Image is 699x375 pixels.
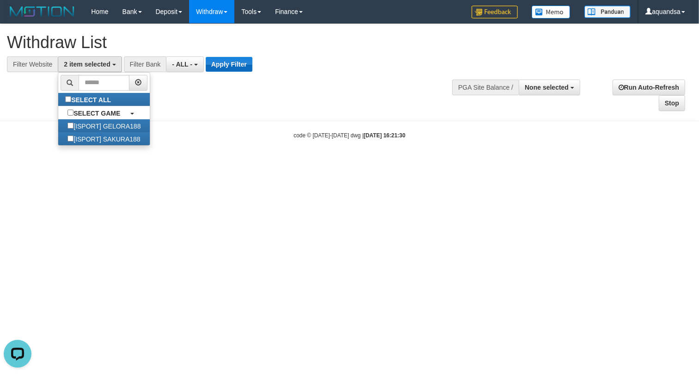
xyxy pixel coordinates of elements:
[64,61,110,68] span: 2 item selected
[74,110,120,117] b: SELECT GAME
[452,80,519,95] div: PGA Site Balance /
[659,95,685,111] a: Stop
[7,5,77,18] img: MOTION_logo.png
[613,80,685,95] a: Run Auto-Refresh
[58,93,120,106] label: SELECT ALL
[67,110,74,116] input: SELECT GAME
[206,57,252,72] button: Apply Filter
[519,80,580,95] button: None selected
[67,123,74,129] input: [ISPORT] GELORA188
[166,56,203,72] button: - ALL -
[7,33,457,52] h1: Withdraw List
[4,4,31,31] button: Open LiveChat chat widget
[172,61,192,68] span: - ALL -
[532,6,570,18] img: Button%20Memo.svg
[472,6,518,18] img: Feedback.jpg
[124,56,166,72] div: Filter Bank
[364,132,405,139] strong: [DATE] 16:21:30
[7,56,58,72] div: Filter Website
[584,6,631,18] img: panduan.png
[58,106,150,119] a: SELECT GAME
[58,132,149,145] label: [ISPORT] SAKURA188
[58,56,122,72] button: 2 item selected
[58,119,150,132] label: [ISPORT] GELORA188
[67,135,74,141] input: [ISPORT] SAKURA188
[525,84,569,91] span: None selected
[294,132,405,139] small: code © [DATE]-[DATE] dwg |
[65,96,71,102] input: SELECT ALL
